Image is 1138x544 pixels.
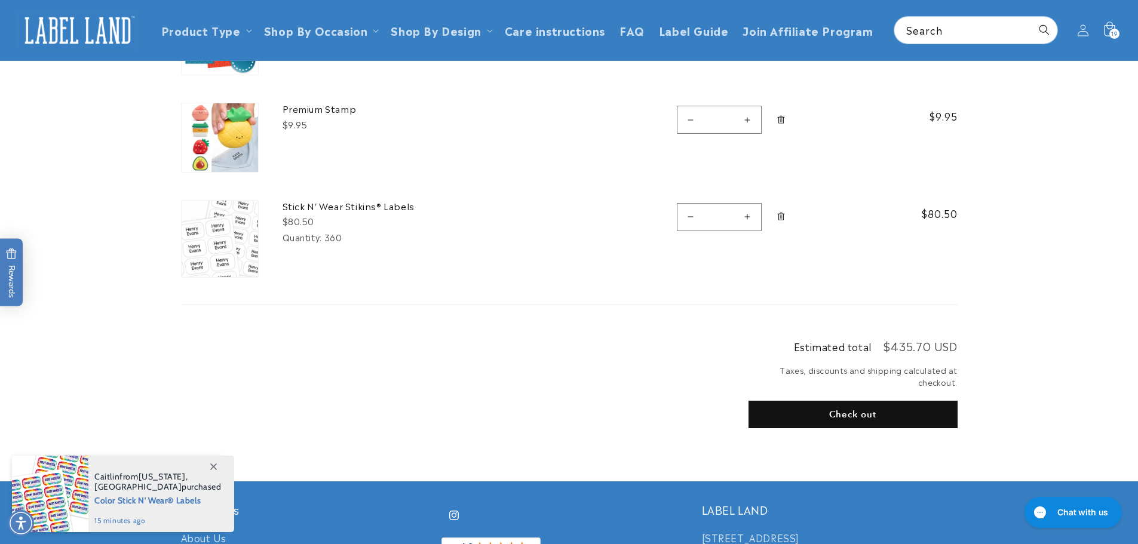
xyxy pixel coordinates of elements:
a: Remove Stick N&#39; Wear Stikins® Labels - 360 [771,200,792,233]
span: Color Stick N' Wear® Labels [94,492,222,507]
button: Check out [749,401,958,428]
p: $435.70 USD [884,340,958,351]
a: Stick N' Wear Stikins® Labels [283,200,462,212]
span: Care instructions [505,23,605,37]
a: Label Guide [652,16,736,44]
input: Quantity for Stick N&#39; Wear Stikins® Labels [704,203,734,231]
dt: Quantity: [283,231,322,243]
button: Search [1031,17,1057,43]
iframe: Gorgias live chat messenger [1019,493,1126,532]
h2: Estimated total [794,342,872,351]
summary: Shop By Occasion [257,16,384,44]
span: Shop By Occasion [264,23,368,37]
div: $9.95 [283,118,462,131]
span: from , purchased [94,472,222,492]
a: Care instructions [498,16,612,44]
span: Caitlin [94,471,119,482]
summary: Shop By Design [384,16,497,44]
span: Label Guide [659,23,729,37]
span: Join Affiliate Program [743,23,873,37]
a: Join Affiliate Program [735,16,880,44]
dd: 360 [324,231,342,243]
span: 19 [1111,29,1117,39]
img: Label Land [18,12,137,49]
input: Quantity for Premium Stamp [704,106,734,134]
summary: Product Type [154,16,257,44]
h2: Quick links [181,503,437,517]
a: Shop By Design [391,22,481,38]
a: FAQ [612,16,652,44]
a: Premium Stamp [283,103,462,115]
h2: LABEL LAND [702,503,958,517]
span: FAQ [619,23,645,37]
a: Remove Premium Stamp [771,103,792,136]
div: Accessibility Menu [8,510,34,536]
a: Product Type [161,22,241,38]
span: [US_STATE] [139,471,186,482]
small: Taxes, discounts and shipping calculated at checkout. [749,364,958,388]
span: Rewards [6,248,17,297]
a: Label Land [14,7,142,53]
span: 15 minutes ago [94,515,222,526]
div: $80.50 [283,215,462,228]
span: [GEOGRAPHIC_DATA] [94,481,182,492]
span: $80.50 [891,206,958,220]
span: $9.95 [891,109,958,123]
